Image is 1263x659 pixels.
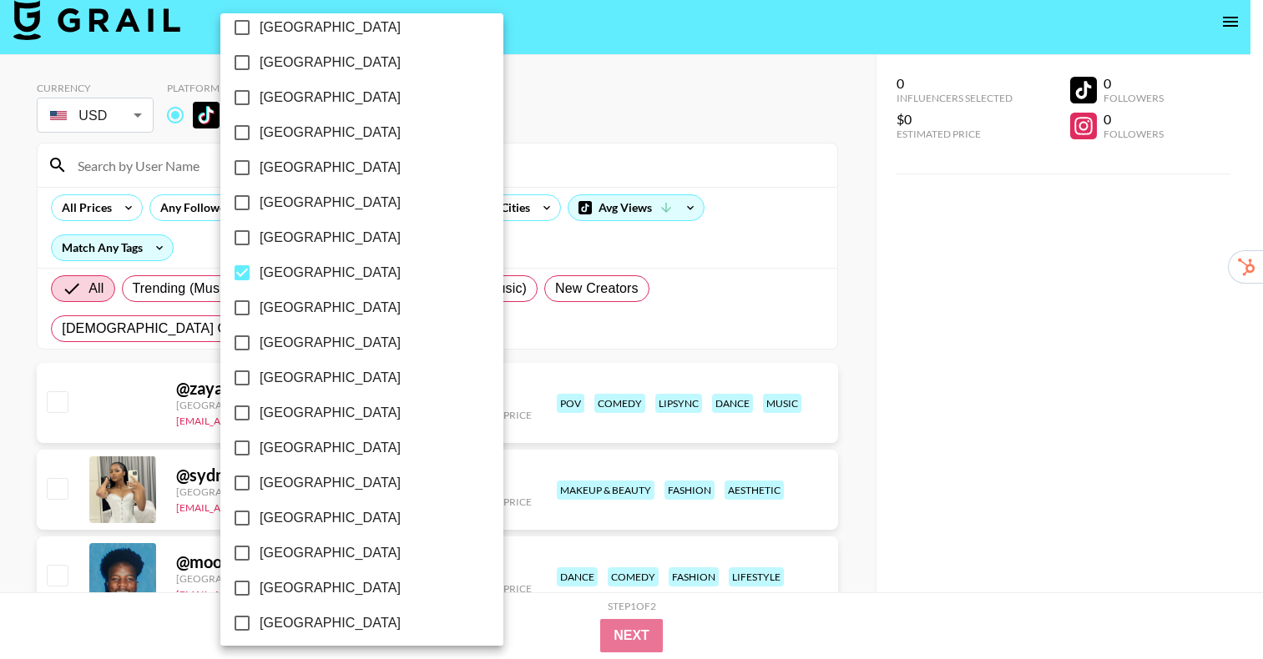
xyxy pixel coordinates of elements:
[260,158,401,178] span: [GEOGRAPHIC_DATA]
[260,333,401,353] span: [GEOGRAPHIC_DATA]
[260,403,401,423] span: [GEOGRAPHIC_DATA]
[1180,576,1243,639] iframe: Drift Widget Chat Controller
[260,473,401,493] span: [GEOGRAPHIC_DATA]
[260,298,401,318] span: [GEOGRAPHIC_DATA]
[260,53,401,73] span: [GEOGRAPHIC_DATA]
[260,123,401,143] span: [GEOGRAPHIC_DATA]
[260,18,401,38] span: [GEOGRAPHIC_DATA]
[260,438,401,458] span: [GEOGRAPHIC_DATA]
[260,368,401,388] span: [GEOGRAPHIC_DATA]
[260,88,401,108] span: [GEOGRAPHIC_DATA]
[260,578,401,598] span: [GEOGRAPHIC_DATA]
[260,613,401,633] span: [GEOGRAPHIC_DATA]
[260,228,401,248] span: [GEOGRAPHIC_DATA]
[260,263,401,283] span: [GEOGRAPHIC_DATA]
[260,193,401,213] span: [GEOGRAPHIC_DATA]
[260,508,401,528] span: [GEOGRAPHIC_DATA]
[260,543,401,563] span: [GEOGRAPHIC_DATA]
